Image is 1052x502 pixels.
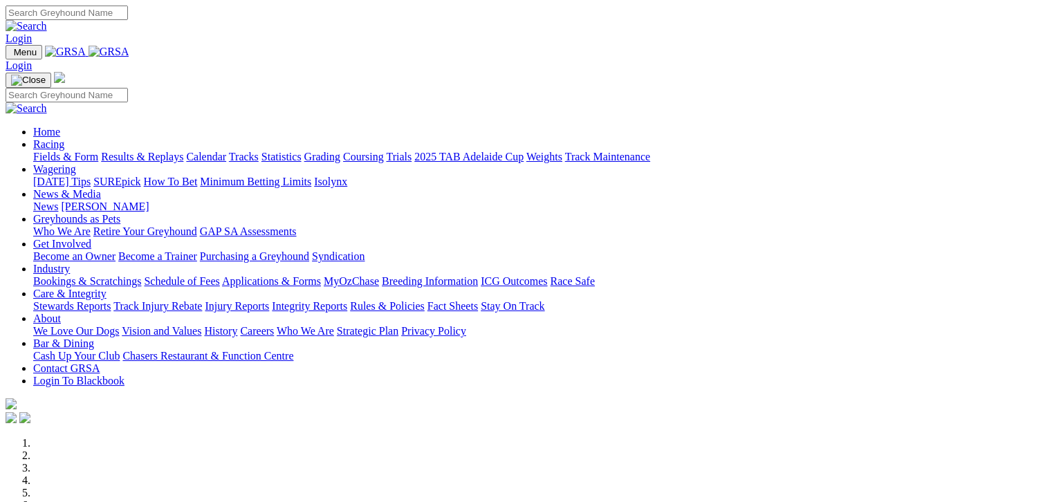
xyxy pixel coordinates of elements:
a: Chasers Restaurant & Function Centre [122,350,293,362]
a: How To Bet [144,176,198,187]
input: Search [6,88,128,102]
a: Login [6,32,32,44]
a: Purchasing a Greyhound [200,250,309,262]
a: Become an Owner [33,250,116,262]
img: GRSA [45,46,86,58]
div: Racing [33,151,1046,163]
a: Careers [240,325,274,337]
a: Fact Sheets [427,300,478,312]
a: Racing [33,138,64,150]
a: Track Injury Rebate [113,300,202,312]
a: Become a Trainer [118,250,197,262]
a: Track Maintenance [565,151,650,162]
a: 2025 TAB Adelaide Cup [414,151,524,162]
a: Login To Blackbook [33,375,124,387]
a: History [204,325,237,337]
img: Search [6,20,47,32]
a: Bookings & Scratchings [33,275,141,287]
img: Search [6,102,47,115]
a: Vision and Values [122,325,201,337]
a: Login [6,59,32,71]
a: Syndication [312,250,364,262]
a: ICG Outcomes [481,275,547,287]
a: Minimum Betting Limits [200,176,311,187]
a: [DATE] Tips [33,176,91,187]
a: Integrity Reports [272,300,347,312]
a: Applications & Forms [222,275,321,287]
a: Privacy Policy [401,325,466,337]
img: logo-grsa-white.png [54,72,65,83]
a: Rules & Policies [350,300,425,312]
a: Stewards Reports [33,300,111,312]
div: Wagering [33,176,1046,188]
a: Injury Reports [205,300,269,312]
a: Isolynx [314,176,347,187]
a: GAP SA Assessments [200,225,297,237]
a: Coursing [343,151,384,162]
a: Cash Up Your Club [33,350,120,362]
a: Greyhounds as Pets [33,213,120,225]
div: Greyhounds as Pets [33,225,1046,238]
div: News & Media [33,201,1046,213]
a: Statistics [261,151,302,162]
img: facebook.svg [6,412,17,423]
img: twitter.svg [19,412,30,423]
a: Race Safe [550,275,594,287]
a: Fields & Form [33,151,98,162]
a: Home [33,126,60,138]
a: Who We Are [33,225,91,237]
a: Get Involved [33,238,91,250]
a: Strategic Plan [337,325,398,337]
a: [PERSON_NAME] [61,201,149,212]
img: GRSA [89,46,129,58]
span: Menu [14,47,37,57]
a: Who We Are [277,325,334,337]
a: MyOzChase [324,275,379,287]
img: Close [11,75,46,86]
a: Grading [304,151,340,162]
div: Get Involved [33,250,1046,263]
a: SUREpick [93,176,140,187]
img: logo-grsa-white.png [6,398,17,409]
a: Care & Integrity [33,288,107,299]
a: Retire Your Greyhound [93,225,197,237]
div: Industry [33,275,1046,288]
a: Schedule of Fees [144,275,219,287]
a: Contact GRSA [33,362,100,374]
a: News & Media [33,188,101,200]
a: Results & Replays [101,151,183,162]
a: Calendar [186,151,226,162]
a: News [33,201,58,212]
a: Breeding Information [382,275,478,287]
a: Industry [33,263,70,275]
input: Search [6,6,128,20]
div: About [33,325,1046,337]
button: Toggle navigation [6,45,42,59]
button: Toggle navigation [6,73,51,88]
div: Bar & Dining [33,350,1046,362]
div: Care & Integrity [33,300,1046,313]
a: We Love Our Dogs [33,325,119,337]
a: Stay On Track [481,300,544,312]
a: Trials [386,151,412,162]
a: About [33,313,61,324]
a: Tracks [229,151,259,162]
a: Weights [526,151,562,162]
a: Bar & Dining [33,337,94,349]
a: Wagering [33,163,76,175]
